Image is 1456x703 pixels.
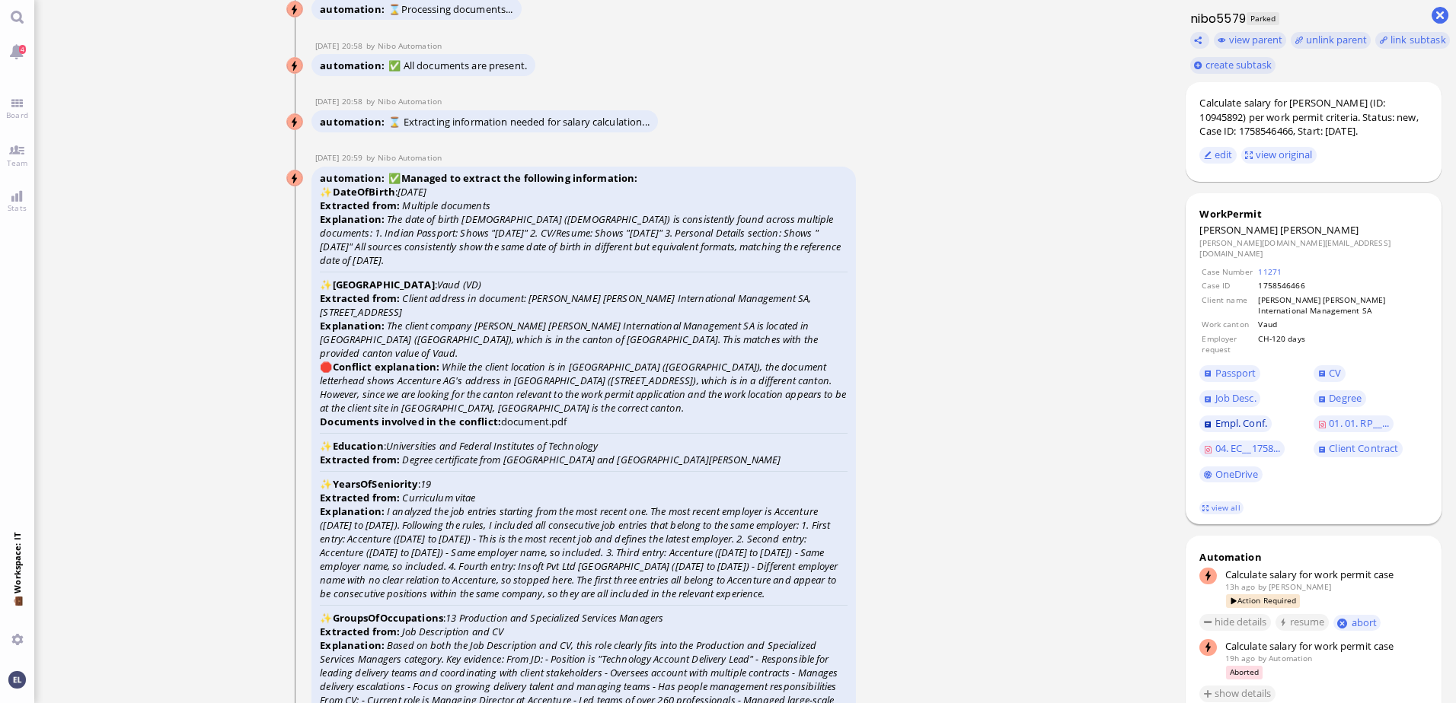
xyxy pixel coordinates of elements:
[320,212,385,226] strong: Explanation:
[1214,32,1287,49] button: view parent
[1329,391,1362,405] span: Degree
[320,212,841,267] i: The date of birth [DEMOGRAPHIC_DATA] ([DEMOGRAPHIC_DATA]) is consistently found across multiple d...
[333,439,384,453] strong: Education
[1199,614,1271,631] button: hide details
[388,59,527,72] span: ✅ All documents are present.
[320,453,400,466] strong: Extracted from:
[1257,318,1426,330] td: Vaud
[1276,614,1330,631] button: resume
[333,185,395,199] strong: DateOfBirth
[12,43,553,77] p: I hope this message finds you well. I'm writing to let you know that your requested salary calcul...
[1241,147,1317,164] button: view original
[11,593,23,628] span: 💼 Workspace: IT
[320,59,388,72] span: automation
[333,278,435,291] strong: [GEOGRAPHIC_DATA]
[19,45,26,54] span: 4
[386,439,598,453] i: Universities and Federal Institutes of Technology
[287,170,304,187] img: Nibo Automation
[1314,390,1365,407] a: Degree
[1199,441,1285,457] a: 04. EC__1758...
[1225,639,1428,653] div: Calculate salary for work permit case
[366,40,378,51] span: by
[402,625,503,638] i: Job Description and CV
[333,611,443,625] strong: GroupsOfOccupations
[1199,550,1428,564] div: Automation
[1225,568,1428,581] div: Calculate salary for work permit case
[320,360,846,415] i: While the client location is in [GEOGRAPHIC_DATA] ([GEOGRAPHIC_DATA]), the document letterhead sh...
[1257,294,1426,317] td: [PERSON_NAME] [PERSON_NAME] International Management SA
[320,291,400,305] strong: Extracted from:
[287,114,304,131] img: Nibo Automation
[1199,237,1428,259] dd: [PERSON_NAME][DOMAIN_NAME][EMAIL_ADDRESS][DOMAIN_NAME]
[1269,653,1312,663] span: automation@bluelakelegal.com
[12,15,553,226] body: Rich Text Area. Press ALT-0 for help.
[402,453,781,466] i: Degree certificate from [GEOGRAPHIC_DATA] and [GEOGRAPHIC_DATA][PERSON_NAME]
[320,319,818,360] i: The client company [PERSON_NAME] [PERSON_NAME] International Management SA is located in [GEOGRAP...
[1215,366,1256,380] span: Passport
[1199,415,1271,432] a: Empl. Conf.
[1314,415,1394,432] a: 01. 01. RP__...
[1333,615,1381,631] button: abort
[1258,581,1266,592] span: by
[315,152,366,163] span: [DATE] 20:59
[4,202,30,213] span: Stats
[1215,441,1281,455] span: 04. EC__1758...
[3,157,32,168] span: Team
[12,15,553,32] p: Dear [PERSON_NAME],
[1391,33,1446,46] span: link subtask
[1215,416,1267,430] span: Empl. Conf.
[445,611,663,625] i: 13 Production and Specialized Services Managers
[1201,279,1256,291] td: Case ID
[320,638,385,652] strong: Explanation:
[320,504,838,600] i: I analyzed the job entries starting from the most recent one. The most recent employer is Accentu...
[1314,365,1346,382] a: CV
[1199,207,1428,221] div: WorkPermit
[1199,147,1237,164] button: edit
[320,625,400,638] strong: Extracted from:
[1199,686,1276,702] button: show details
[1199,365,1260,382] a: Passport
[1199,223,1278,237] span: [PERSON_NAME]
[1226,594,1300,607] span: Action Required
[12,116,553,132] p: If you have any questions or need further assistance, please let me know.
[366,152,378,163] span: by
[320,504,385,518] strong: Explanation:
[320,291,811,319] i: Client address in document: [PERSON_NAME] [PERSON_NAME] International Management SA, [STREET_ADDR...
[1199,466,1263,483] a: OneDrive
[1190,32,1210,49] button: Copy ticket nibo5579 link to clipboard
[1201,318,1256,330] td: Work canton
[1314,441,1403,457] a: Client Contract
[378,40,442,51] span: automation@nibo.ai
[315,96,366,107] span: [DATE] 20:58
[12,90,469,102] span: Kindly note that the regular lead time for Non-EU residents in [GEOGRAPHIC_DATA] is 6 weeks.
[1190,57,1276,74] button: create subtask
[333,477,418,491] strong: YearsOfSeniority
[401,171,638,185] strong: Managed to extract the following information:
[388,2,512,16] span: ⌛Processing documents...
[1258,266,1282,277] a: 11271
[1226,666,1263,679] span: Aborted
[1329,416,1389,430] span: 01. 01. RP__...
[320,171,388,185] span: automation
[287,58,304,75] img: Nibo Automation
[320,415,501,428] strong: Documents involved in the conflict:
[1280,223,1359,237] span: [PERSON_NAME]
[1225,653,1256,663] span: 19h ago
[388,115,649,129] span: ⌛ Extracting information needed for salary calculation...
[1199,501,1244,514] a: view all
[1247,12,1279,25] span: Parked
[402,199,490,212] i: Multiple documents
[1201,294,1256,317] td: Client name
[315,40,366,51] span: [DATE] 20:58
[1201,332,1256,356] td: Employer request
[1291,32,1371,49] button: unlink parent
[287,2,304,18] img: Nibo Automation
[1199,390,1260,407] a: Job Desc.
[1375,32,1450,49] task-group-action-menu: link subtask
[1257,279,1426,291] td: 1758546466
[1225,581,1256,592] span: 13h ago
[320,491,400,504] strong: Extracted from:
[333,360,440,374] strong: Conflict explanation:
[1215,391,1256,405] span: Job Desc.
[1201,266,1256,278] td: Case Number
